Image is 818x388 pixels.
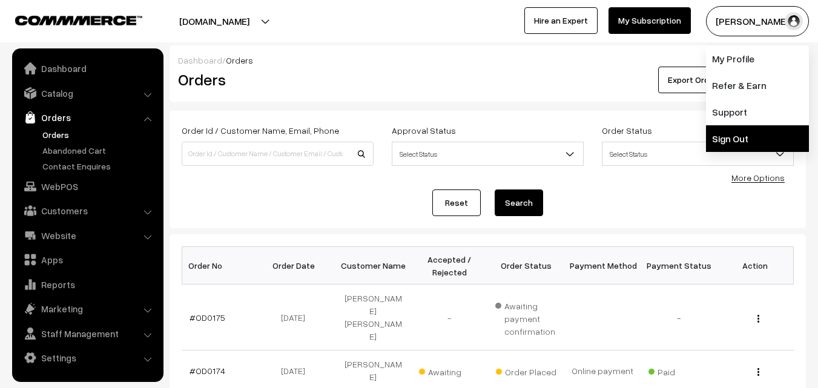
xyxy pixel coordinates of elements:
a: Abandoned Cart [39,144,159,157]
label: Order Status [602,124,652,137]
th: Order No [182,247,259,284]
a: Website [15,225,159,246]
th: Action [717,247,793,284]
span: Awaiting payment confirmation [495,297,557,338]
span: Select Status [602,143,793,165]
span: Select Status [392,142,584,166]
a: Contact Enquires [39,160,159,173]
a: #OD0174 [190,366,225,376]
a: Apps [15,249,159,271]
h2: Orders [178,70,372,89]
td: - [641,284,717,350]
a: Support [706,99,809,125]
a: WebPOS [15,176,159,197]
td: - [411,284,487,350]
th: Payment Method [564,247,641,284]
label: Approval Status [392,124,456,137]
button: [DOMAIN_NAME] [137,6,292,36]
th: Payment Status [641,247,717,284]
th: Order Date [259,247,335,284]
a: #OD0175 [190,312,225,323]
a: Marketing [15,298,159,320]
th: Order Status [488,247,564,284]
a: Catalog [15,82,159,104]
a: Sign Out [706,125,809,152]
a: Reset [432,189,481,216]
button: Export Orders [658,67,731,93]
span: Select Status [392,143,583,165]
a: Refer & Earn [706,72,809,99]
a: Hire an Expert [524,7,598,34]
a: Staff Management [15,323,159,344]
span: Order Placed [496,363,556,378]
img: Menu [757,315,759,323]
a: Orders [39,128,159,141]
td: [DATE] [259,284,335,350]
a: COMMMERCE [15,12,121,27]
input: Order Id / Customer Name / Customer Email / Customer Phone [182,142,374,166]
button: [PERSON_NAME] [706,6,809,36]
a: My Subscription [609,7,691,34]
a: Dashboard [178,55,222,65]
span: Awaiting [419,363,480,378]
img: user [785,12,803,30]
span: Orders [226,55,253,65]
label: Order Id / Customer Name, Email, Phone [182,124,339,137]
a: Orders [15,107,159,128]
img: COMMMERCE [15,16,142,25]
a: Reports [15,274,159,295]
a: More Options [731,173,785,183]
span: Paid [648,363,709,378]
button: Search [495,189,543,216]
td: [PERSON_NAME] [PERSON_NAME] [335,284,411,350]
a: Dashboard [15,58,159,79]
th: Customer Name [335,247,411,284]
a: My Profile [706,45,809,72]
th: Accepted / Rejected [411,247,487,284]
span: Select Status [602,142,794,166]
img: Menu [757,368,759,376]
a: Customers [15,200,159,222]
a: Settings [15,347,159,369]
div: / [178,54,797,67]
